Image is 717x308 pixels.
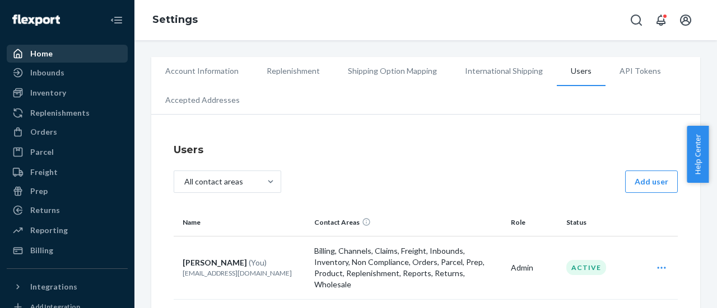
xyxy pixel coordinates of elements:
[7,45,128,63] a: Home
[30,126,57,138] div: Orders
[562,209,642,236] th: Status
[249,258,267,267] span: (You)
[687,126,709,183] button: Help Center
[30,167,58,178] div: Freight
[7,182,128,200] a: Prep
[30,186,48,197] div: Prep
[506,209,562,236] th: Role
[625,9,648,31] button: Open Search Box
[7,221,128,239] a: Reporting
[606,57,675,85] li: API Tokens
[183,268,305,278] p: [EMAIL_ADDRESS][DOMAIN_NAME]
[650,9,672,31] button: Open notifications
[451,57,557,85] li: International Shipping
[647,257,676,279] div: Open user actions
[30,87,66,98] div: Inventory
[30,225,68,236] div: Reporting
[7,84,128,102] a: Inventory
[184,176,243,187] div: All contact areas
[7,143,128,161] a: Parcel
[30,107,90,119] div: Replenishments
[30,67,64,78] div: Inbounds
[30,48,53,59] div: Home
[625,170,678,193] button: Add user
[30,205,60,216] div: Returns
[30,245,53,256] div: Billing
[12,15,60,26] img: Flexport logo
[183,258,247,267] span: [PERSON_NAME]
[143,4,207,36] ol: breadcrumbs
[334,57,451,85] li: Shipping Option Mapping
[7,241,128,259] a: Billing
[7,201,128,219] a: Returns
[30,281,77,292] div: Integrations
[566,260,606,275] div: Active
[174,209,310,236] th: Name
[557,57,606,86] li: Users
[7,278,128,296] button: Integrations
[151,86,254,114] li: Accepted Addresses
[7,104,128,122] a: Replenishments
[174,143,678,157] h4: Users
[7,163,128,181] a: Freight
[253,57,334,85] li: Replenishment
[7,123,128,141] a: Orders
[152,13,198,26] a: Settings
[105,9,128,31] button: Close Navigation
[7,64,128,82] a: Inbounds
[30,146,54,158] div: Parcel
[506,236,562,299] td: Admin
[151,57,253,85] li: Account Information
[314,245,502,290] p: Billing, Channels, Claims, Freight, Inbounds, Inventory, Non Compliance, Orders, Parcel, Prep, Pr...
[674,9,697,31] button: Open account menu
[310,209,506,236] th: Contact Areas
